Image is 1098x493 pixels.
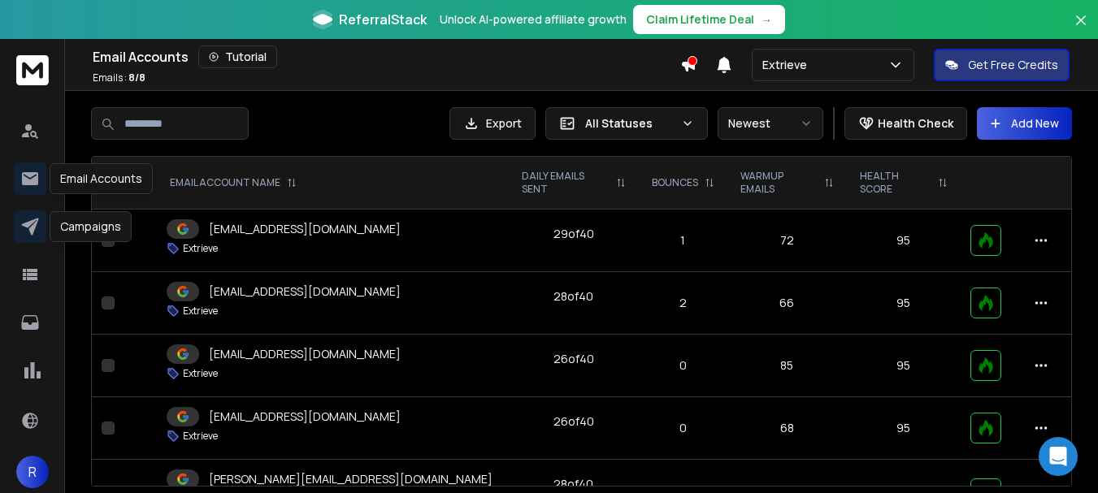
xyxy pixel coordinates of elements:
p: Extrieve [762,57,814,73]
button: Get Free Credits [934,49,1070,81]
td: 72 [727,210,847,272]
span: ReferralStack [339,10,427,29]
td: 66 [727,272,847,335]
div: Open Intercom Messenger [1039,437,1078,476]
p: HEALTH SCORE [860,170,931,196]
div: Campaigns [50,211,132,242]
div: EMAIL ACCOUNT NAME [170,176,297,189]
p: [EMAIL_ADDRESS][DOMAIN_NAME] [209,346,401,362]
td: 95 [847,272,961,335]
p: Get Free Credits [968,57,1058,73]
div: Email Accounts [93,45,680,68]
td: 95 [847,210,961,272]
div: 26 of 40 [553,351,594,367]
p: Unlock AI-powered affiliate growth [440,11,627,28]
p: [EMAIL_ADDRESS][DOMAIN_NAME] [209,283,401,300]
p: BOUNCES [652,176,698,189]
button: R [16,456,49,488]
p: 0 [649,420,718,436]
p: Extrieve [183,367,218,380]
div: Email Accounts [50,163,153,194]
button: Claim Lifetime Deal→ [633,5,785,34]
td: 95 [847,335,961,397]
div: 29 of 40 [553,226,594,242]
p: 1 [649,232,718,249]
div: 28 of 40 [553,288,593,305]
button: Add New [977,107,1072,140]
p: [PERSON_NAME][EMAIL_ADDRESS][DOMAIN_NAME] [209,471,493,487]
p: Health Check [878,115,953,132]
td: 68 [727,397,847,460]
button: Close banner [1070,10,1091,49]
p: All Statuses [585,115,675,132]
p: [EMAIL_ADDRESS][DOMAIN_NAME] [209,409,401,425]
td: 85 [727,335,847,397]
p: Extrieve [183,242,218,255]
button: Tutorial [198,45,277,68]
p: 0 [649,357,718,374]
button: Newest [718,107,823,140]
td: 95 [847,397,961,460]
p: [EMAIL_ADDRESS][DOMAIN_NAME] [209,221,401,237]
button: Export [449,107,536,140]
span: 8 / 8 [128,71,145,84]
div: 26 of 40 [553,413,594,430]
p: Extrieve [183,305,218,318]
p: Extrieve [183,430,218,443]
p: DAILY EMAILS SENT [522,170,610,196]
div: 28 of 40 [553,476,593,492]
button: Health Check [844,107,967,140]
p: Emails : [93,71,145,84]
p: 2 [649,295,718,311]
p: WARMUP EMAILS [740,170,818,196]
span: → [761,11,772,28]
